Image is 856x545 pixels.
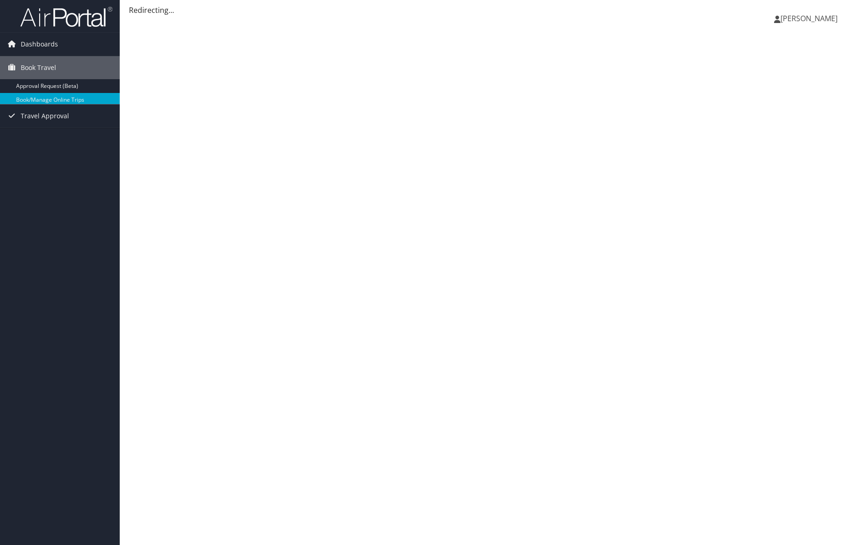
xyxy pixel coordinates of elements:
span: [PERSON_NAME] [780,13,838,23]
a: [PERSON_NAME] [774,5,847,32]
span: Book Travel [21,56,56,79]
div: Redirecting... [129,5,847,16]
img: airportal-logo.png [20,6,112,28]
span: Travel Approval [21,104,69,128]
span: Dashboards [21,33,58,56]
